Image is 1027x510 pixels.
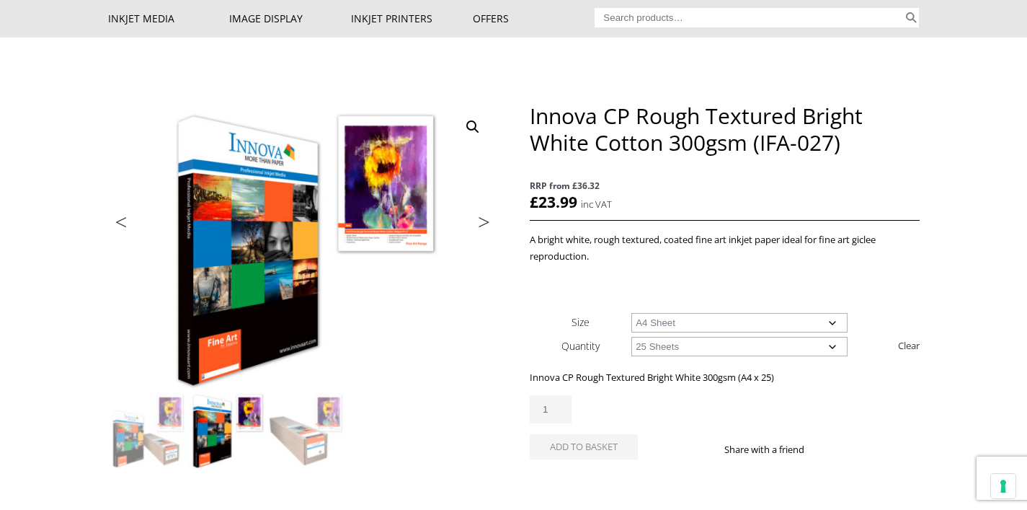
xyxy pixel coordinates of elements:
[856,444,868,455] img: email sharing button
[188,391,266,469] img: Innova CP Rough Textured Bright White Cotton 300gsm (IFA-027) - Image 2
[267,391,345,469] img: Innova CP Rough Textured Bright White Cotton 300gsm (IFA-027) - Image 3
[898,334,920,357] a: Clear options
[839,444,850,455] img: twitter sharing button
[109,391,187,469] img: Innova CP Rough Textured Bright White Cotton 300gsm (IFA-027)
[530,102,919,156] h1: Innova CP Rough Textured Bright White Cotton 300gsm (IFA-027)
[530,395,572,423] input: Product quantity
[530,232,919,265] p: A bright white, rough textured, coated fine art inkjet paper ideal for fine art giclee reproduction.
[572,315,590,329] label: Size
[822,444,833,455] img: facebook sharing button
[460,114,486,140] a: View full-screen image gallery
[561,339,600,353] label: Quantity
[903,8,920,27] button: Search
[724,441,822,458] p: Share with a friend
[530,192,577,212] bdi: 23.99
[530,192,538,212] span: £
[530,434,638,460] button: Add to basket
[530,177,919,194] span: RRP from £36.32
[595,8,903,27] input: Search products…
[530,369,919,386] p: Innova CP Rough Textured Bright White 300gsm (A4 x 25)
[991,474,1015,498] button: Your consent preferences for tracking technologies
